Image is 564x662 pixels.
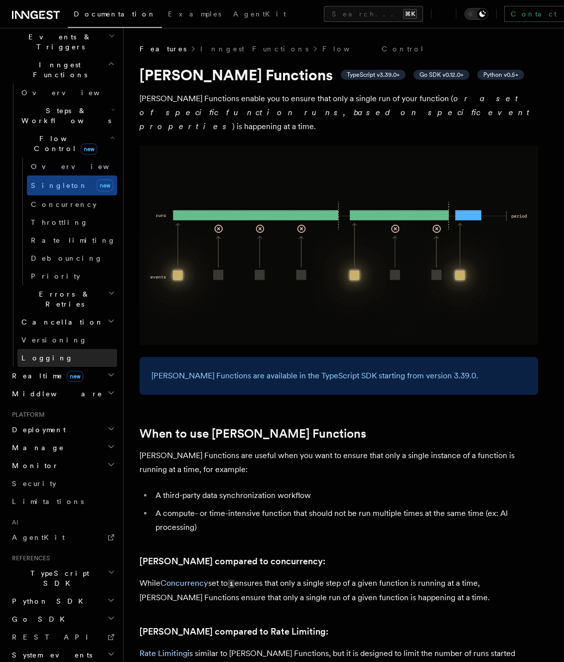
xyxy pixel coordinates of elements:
code: 1 [228,580,235,588]
a: [PERSON_NAME] compared to Rate Limiting: [140,625,328,639]
button: Middleware [8,385,117,403]
span: Overview [31,163,134,170]
button: Flow Controlnew [17,130,117,158]
span: Documentation [74,10,156,18]
span: TypeScript SDK [8,568,108,588]
span: References [8,554,50,562]
li: A third-party data synchronization workflow [152,489,538,502]
button: Cancellation [17,313,117,331]
a: Inngest Functions [200,44,308,54]
a: Debouncing [27,249,117,267]
em: or a set of specific function runs, based on specific event properties [140,94,534,131]
a: Concurrency [160,578,208,588]
span: AgentKit [233,10,286,18]
span: System events [8,650,92,660]
button: Go SDK [8,610,117,628]
button: Realtimenew [8,367,117,385]
span: Examples [168,10,221,18]
span: AgentKit [12,533,65,541]
img: Singleton Functions only process one run at a time. [140,146,538,345]
a: REST API [8,628,117,646]
span: new [67,371,83,382]
a: Priority [27,267,117,285]
button: Errors & Retries [17,285,117,313]
span: Features [140,44,186,54]
span: Deployment [8,425,66,435]
span: REST API [12,633,97,641]
span: Singleton [31,181,88,189]
button: Inngest Functions [8,56,117,84]
span: Logging [21,354,73,362]
span: Go SDK [8,614,71,624]
a: When to use [PERSON_NAME] Functions [140,427,366,441]
span: Platform [8,411,45,419]
a: Rate limiting [27,231,117,249]
span: Cancellation [17,317,104,327]
span: Rate limiting [31,236,116,244]
span: Debouncing [31,254,103,262]
button: Toggle dark mode [464,8,488,20]
span: Go SDK v0.12.0+ [420,71,463,79]
span: Middleware [8,389,103,399]
span: Monitor [8,461,59,471]
a: Flow Control [322,44,424,54]
span: Throttling [31,218,88,226]
span: Flow Control [17,134,110,154]
a: Logging [17,349,117,367]
li: A compute- or time-intensive function that should not be run multiple times at the same time (ex:... [152,506,538,534]
span: Errors & Retries [17,289,108,309]
span: Manage [8,443,64,453]
span: new [97,179,113,191]
p: [PERSON_NAME] Functions are useful when you want to ensure that only a single instance of a funct... [140,449,538,477]
a: Concurrency [27,195,117,213]
a: AgentKit [227,3,292,27]
span: Limitations [12,497,84,505]
span: Concurrency [31,200,97,208]
button: Manage [8,439,117,457]
span: Versioning [21,336,87,344]
a: Rate Limiting [140,649,187,658]
span: TypeScript v3.39.0+ [347,71,400,79]
span: Inngest Functions [8,60,108,80]
a: Examples [162,3,227,27]
span: new [81,144,97,155]
a: Singletonnew [27,175,117,195]
button: Events & Triggers [8,28,117,56]
h1: [PERSON_NAME] Functions [140,66,538,84]
span: AI [8,518,18,526]
p: While set to ensures that only a single step of a given function is running at a time, [PERSON_NA... [140,576,538,605]
span: Realtime [8,371,83,381]
div: Flow Controlnew [17,158,117,285]
button: Steps & Workflows [17,102,117,130]
span: Security [12,480,56,488]
button: Deployment [8,421,117,439]
p: [PERSON_NAME] Functions enable you to ensure that only a single run of your function ( ) is happe... [140,92,538,134]
button: Python SDK [8,592,117,610]
a: Overview [27,158,117,175]
a: AgentKit [8,528,117,546]
kbd: ⌘K [403,9,417,19]
p: [PERSON_NAME] Functions are available in the TypeScript SDK starting from version 3.39.0. [151,369,526,383]
a: [PERSON_NAME] compared to concurrency: [140,554,325,568]
span: Python v0.5+ [483,71,518,79]
a: Limitations [8,493,117,510]
button: Search...⌘K [324,6,423,22]
span: Overview [21,89,124,97]
a: Throttling [27,213,117,231]
span: Python SDK [8,596,89,606]
div: Inngest Functions [8,84,117,367]
button: TypeScript SDK [8,564,117,592]
span: Steps & Workflows [17,106,111,126]
a: Overview [17,84,117,102]
a: Documentation [68,3,162,28]
a: Versioning [17,331,117,349]
span: Priority [31,272,80,280]
span: Events & Triggers [8,32,109,52]
a: Security [8,475,117,493]
button: Monitor [8,457,117,475]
